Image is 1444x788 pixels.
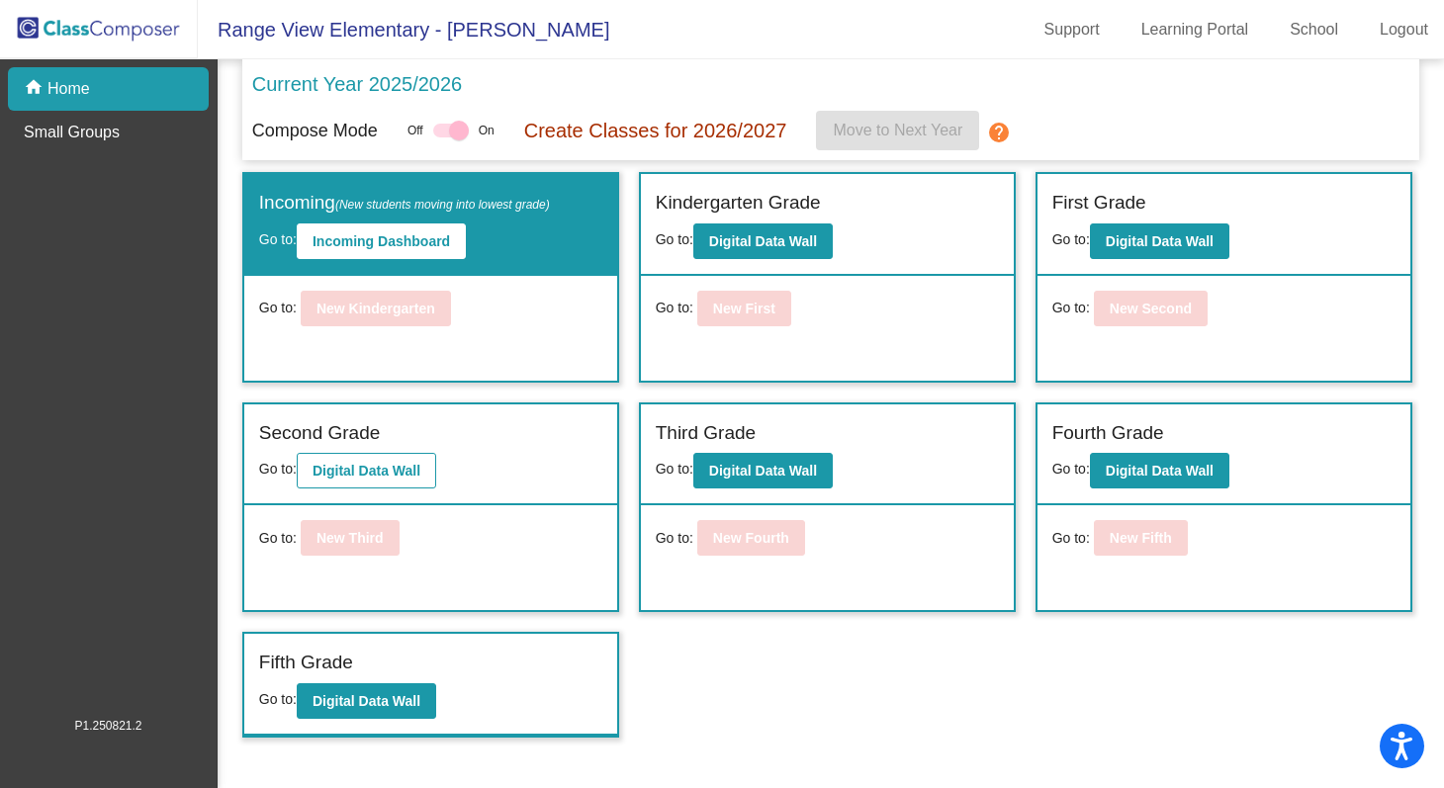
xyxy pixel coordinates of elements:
b: Digital Data Wall [313,693,420,709]
button: Digital Data Wall [1090,453,1229,488]
p: Home [47,77,90,101]
b: Digital Data Wall [1106,463,1214,479]
p: Current Year 2025/2026 [252,69,462,99]
button: New Fifth [1094,520,1188,556]
b: Digital Data Wall [313,463,420,479]
span: Go to: [1052,461,1090,477]
button: New Fourth [697,520,805,556]
button: Digital Data Wall [297,453,436,488]
label: Third Grade [656,419,756,448]
span: Go to: [1052,298,1090,318]
span: Go to: [1052,528,1090,549]
b: Digital Data Wall [709,463,817,479]
p: Compose Mode [252,118,378,144]
span: Go to: [656,298,693,318]
span: (New students moving into lowest grade) [335,198,550,212]
span: Go to: [259,231,297,247]
span: Move to Next Year [834,122,963,138]
label: Fourth Grade [1052,419,1164,448]
span: Range View Elementary - [PERSON_NAME] [198,14,609,45]
span: Go to: [259,298,297,318]
label: First Grade [1052,189,1146,218]
button: Digital Data Wall [297,683,436,719]
span: Go to: [259,461,297,477]
b: Digital Data Wall [1106,233,1214,249]
button: New Second [1094,291,1208,326]
span: Go to: [656,528,693,549]
button: New Kindergarten [301,291,451,326]
button: New First [697,291,791,326]
label: Fifth Grade [259,649,353,677]
span: Go to: [656,231,693,247]
span: On [479,122,495,139]
mat-icon: home [24,77,47,101]
span: Go to: [1052,231,1090,247]
span: Off [407,122,423,139]
b: New Fifth [1110,530,1172,546]
label: Kindergarten Grade [656,189,821,218]
b: New Second [1110,301,1192,316]
button: Move to Next Year [816,111,979,150]
b: Incoming Dashboard [313,233,450,249]
b: New Kindergarten [316,301,435,316]
button: Digital Data Wall [693,223,833,259]
button: Digital Data Wall [1090,223,1229,259]
p: Create Classes for 2026/2027 [524,116,787,145]
label: Second Grade [259,419,381,448]
b: New Fourth [713,530,789,546]
a: Support [1029,14,1116,45]
a: School [1274,14,1354,45]
button: Digital Data Wall [693,453,833,488]
button: New Third [301,520,400,556]
label: Incoming [259,189,550,218]
button: Incoming Dashboard [297,223,466,259]
b: Digital Data Wall [709,233,817,249]
span: Go to: [259,528,297,549]
p: Small Groups [24,121,120,144]
a: Logout [1364,14,1444,45]
a: Learning Portal [1126,14,1265,45]
b: New Third [316,530,384,546]
b: New First [713,301,775,316]
span: Go to: [259,691,297,707]
span: Go to: [656,461,693,477]
mat-icon: help [987,121,1011,144]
